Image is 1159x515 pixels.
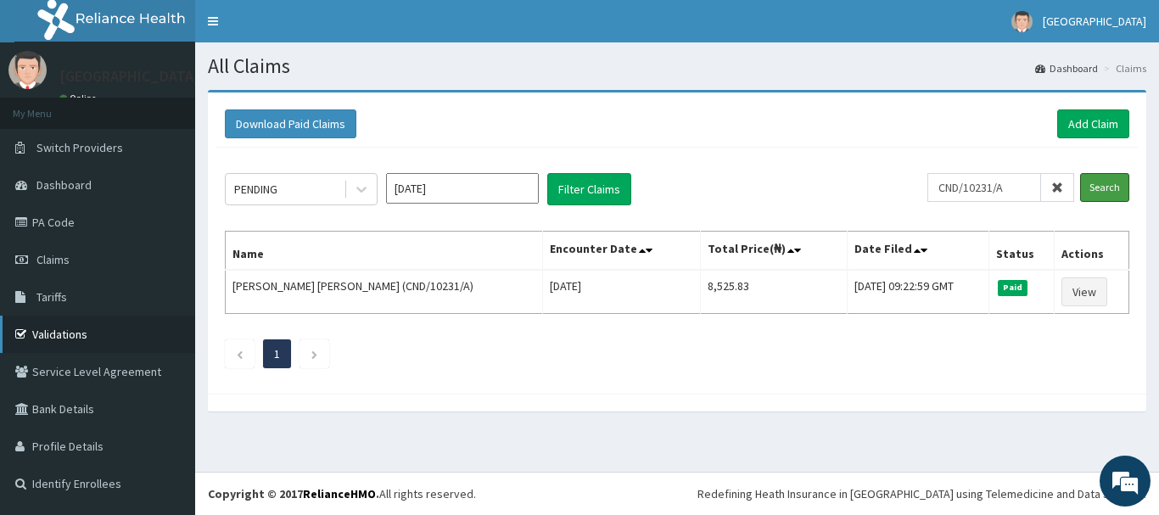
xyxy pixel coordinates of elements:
[1100,61,1146,76] li: Claims
[98,151,234,322] span: We're online!
[225,109,356,138] button: Download Paid Claims
[226,232,543,271] th: Name
[36,177,92,193] span: Dashboard
[311,346,318,361] a: Next page
[1054,232,1128,271] th: Actions
[208,486,379,501] strong: Copyright © 2017 .
[31,85,69,127] img: d_794563401_company_1708531726252_794563401
[1035,61,1098,76] a: Dashboard
[303,486,376,501] a: RelianceHMO
[8,339,323,398] textarea: Type your message and hit 'Enter'
[386,173,539,204] input: Select Month and Year
[927,173,1041,202] input: Search by HMO ID
[236,346,244,361] a: Previous page
[36,252,70,267] span: Claims
[274,346,280,361] a: Page 1 is your current page
[1061,277,1107,306] a: View
[701,270,848,314] td: 8,525.83
[998,280,1028,295] span: Paid
[701,232,848,271] th: Total Price(₦)
[988,232,1054,271] th: Status
[1043,14,1146,29] span: [GEOGRAPHIC_DATA]
[59,69,199,84] p: [GEOGRAPHIC_DATA]
[848,270,989,314] td: [DATE] 09:22:59 GMT
[543,232,701,271] th: Encounter Date
[88,95,285,117] div: Chat with us now
[848,232,989,271] th: Date Filed
[195,472,1159,515] footer: All rights reserved.
[8,51,47,89] img: User Image
[226,270,543,314] td: [PERSON_NAME] [PERSON_NAME] (CND/10231/A)
[36,289,67,305] span: Tariffs
[208,55,1146,77] h1: All Claims
[543,270,701,314] td: [DATE]
[36,140,123,155] span: Switch Providers
[59,92,100,104] a: Online
[1011,11,1033,32] img: User Image
[278,8,319,49] div: Minimize live chat window
[1080,173,1129,202] input: Search
[234,181,277,198] div: PENDING
[1057,109,1129,138] a: Add Claim
[697,485,1146,502] div: Redefining Heath Insurance in [GEOGRAPHIC_DATA] using Telemedicine and Data Science!
[547,173,631,205] button: Filter Claims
